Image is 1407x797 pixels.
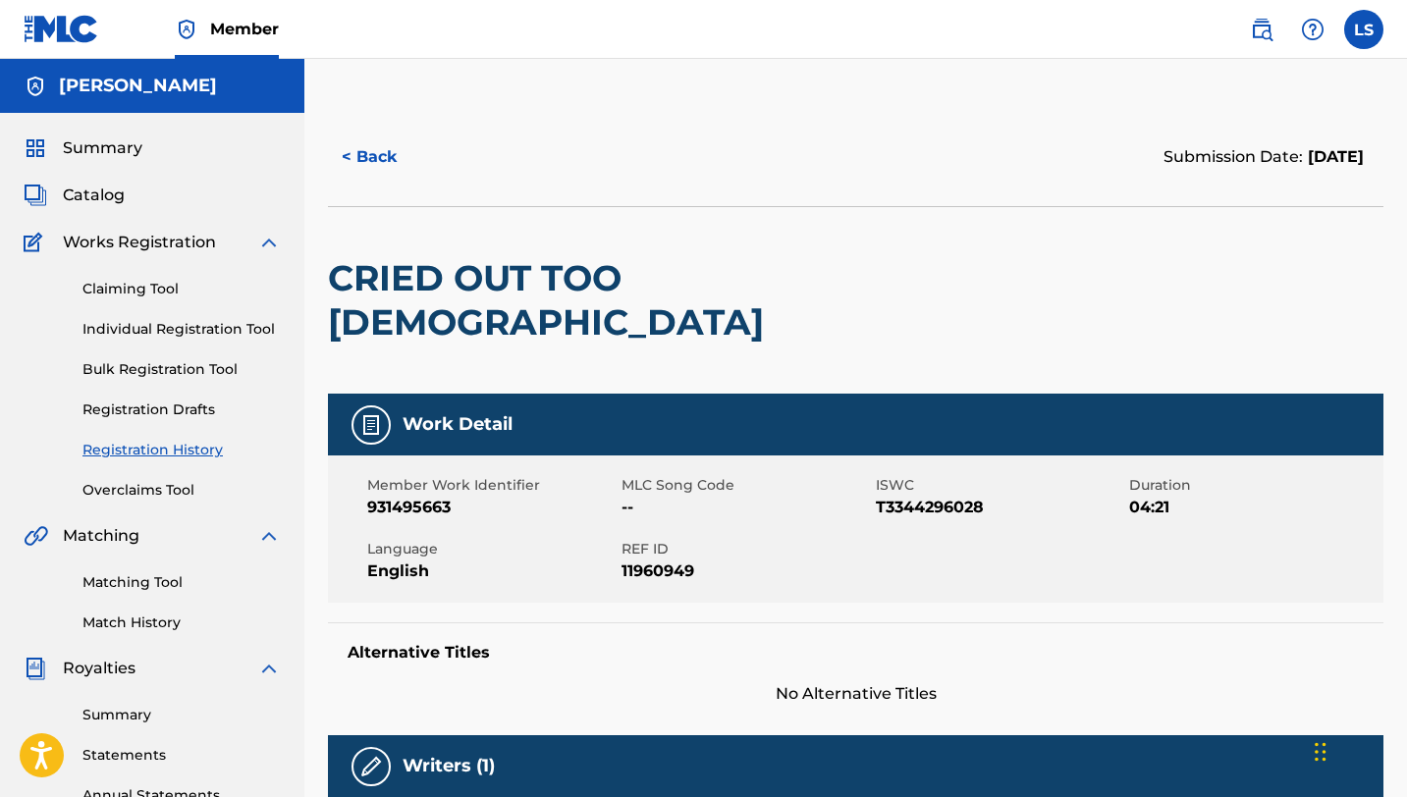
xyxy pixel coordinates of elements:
[348,643,1364,663] h5: Alternative Titles
[82,399,281,420] a: Registration Drafts
[82,319,281,340] a: Individual Registration Tool
[63,136,142,160] span: Summary
[24,231,49,254] img: Works Registration
[82,572,281,593] a: Matching Tool
[210,18,279,40] span: Member
[82,745,281,766] a: Statements
[1129,475,1379,496] span: Duration
[82,440,281,460] a: Registration History
[257,231,281,254] img: expand
[1315,722,1326,781] div: Drag
[328,682,1383,706] span: No Alternative Titles
[876,475,1125,496] span: ISWC
[1303,147,1364,166] span: [DATE]
[82,480,281,501] a: Overclaims Tool
[1250,18,1273,41] img: search
[328,256,961,345] h2: CRIED OUT TOO [DEMOGRAPHIC_DATA]
[24,657,47,680] img: Royalties
[257,524,281,548] img: expand
[257,657,281,680] img: expand
[1129,496,1379,519] span: 04:21
[367,559,617,583] span: English
[359,413,383,437] img: Work Detail
[63,231,216,254] span: Works Registration
[1301,18,1325,41] img: help
[24,184,47,207] img: Catalog
[24,75,47,98] img: Accounts
[622,475,871,496] span: MLC Song Code
[622,559,871,583] span: 11960949
[24,524,48,548] img: Matching
[403,755,495,777] h5: Writers (1)
[82,359,281,380] a: Bulk Registration Tool
[367,475,617,496] span: Member Work Identifier
[1344,10,1383,49] div: User Menu
[367,496,617,519] span: 931495663
[1352,510,1407,668] iframe: Resource Center
[24,136,47,160] img: Summary
[876,496,1125,519] span: T3344296028
[1242,10,1281,49] a: Public Search
[63,524,139,548] span: Matching
[1309,703,1407,797] iframe: Chat Widget
[359,755,383,778] img: Writers
[622,496,871,519] span: --
[24,184,125,207] a: CatalogCatalog
[24,15,99,43] img: MLC Logo
[175,18,198,41] img: Top Rightsholder
[328,133,446,182] button: < Back
[403,413,513,436] h5: Work Detail
[82,279,281,299] a: Claiming Tool
[1293,10,1332,49] div: Help
[1163,145,1364,169] div: Submission Date:
[59,75,217,97] h5: Lusilvio Silva
[367,539,617,559] span: Language
[622,539,871,559] span: REF ID
[82,705,281,725] a: Summary
[63,657,135,680] span: Royalties
[82,612,281,633] a: Match History
[24,136,142,160] a: SummarySummary
[63,184,125,207] span: Catalog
